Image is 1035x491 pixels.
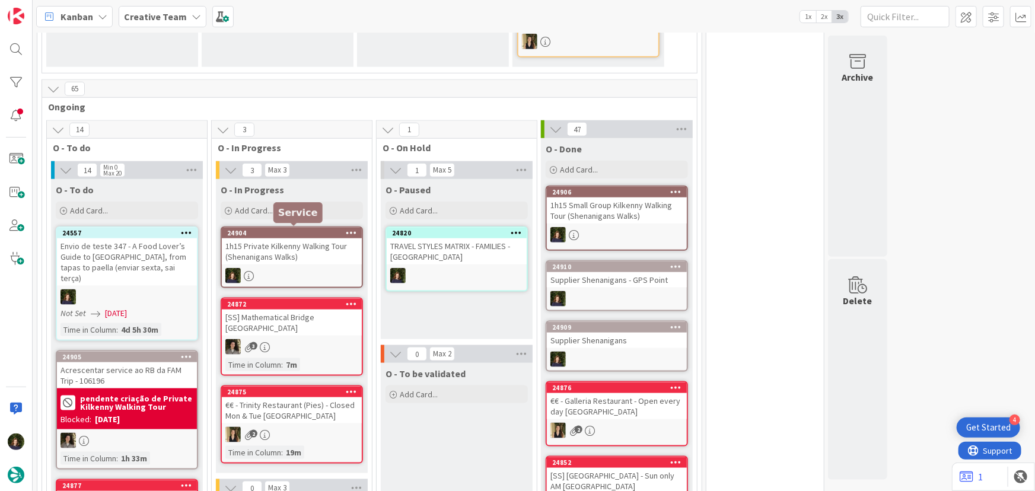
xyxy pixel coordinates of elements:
span: 3x [832,11,848,23]
span: 3 [234,123,254,137]
div: 24872[SS] Mathematical Bridge [GEOGRAPHIC_DATA] [222,299,362,336]
div: MC [57,289,197,305]
div: 24905 [57,352,197,362]
div: 24906 [552,188,687,196]
div: 24904 [222,228,362,238]
span: Add Card... [400,389,438,400]
div: 24872 [227,300,362,308]
div: 24910Supplier Shenanigans - GPS Point [547,262,687,288]
img: MC [550,291,566,307]
div: MC [547,291,687,307]
div: 24904 [227,229,362,237]
a: 1 [960,470,983,484]
span: 65 [65,82,85,96]
span: : [116,323,118,336]
div: Max 3 [268,167,286,173]
div: 4 [1009,415,1020,425]
div: 24852 [547,457,687,468]
div: 24906 [547,187,687,197]
div: 24557 [57,228,197,238]
span: 2 [575,426,582,433]
div: 24910 [547,262,687,272]
div: Open Get Started checklist, remaining modules: 4 [957,417,1020,438]
img: MS [225,339,241,355]
span: 2 [250,430,257,438]
span: : [281,358,283,371]
img: Visit kanbanzone.com [8,8,24,24]
div: 24909 [547,322,687,333]
span: 47 [567,122,587,136]
span: O - In Progress [218,142,357,154]
div: MS [57,433,197,448]
b: pendente criação de Private Kilkenny Walking Tour [80,394,193,411]
div: MC [387,268,527,283]
div: 249041h15 Private Kilkenny Walking Tour (Shenanigans Walks) [222,228,362,264]
span: : [281,446,283,459]
div: 1h 33m [118,452,150,465]
img: MS [60,433,76,448]
span: 14 [77,163,97,177]
span: 3 [242,163,262,177]
span: 2x [816,11,832,23]
div: TRAVEL STYLES MATRIX - FAMILIES - [GEOGRAPHIC_DATA] [387,238,527,264]
div: 24872 [222,299,362,310]
div: 24905 [62,353,197,361]
img: SP [225,427,241,442]
div: 24875€€ - Trinity Restaurant (Pies) - Closed Mon & Tue [GEOGRAPHIC_DATA] [222,387,362,423]
span: O - On Hold [383,142,522,154]
div: [DATE] [95,413,120,426]
div: Time in Column [60,323,116,336]
div: [SS] Mathematical Bridge [GEOGRAPHIC_DATA] [222,310,362,336]
span: O - Done [546,143,582,155]
span: O - Paused [386,184,431,196]
div: MC [547,227,687,243]
div: 24875 [227,388,362,396]
i: Not Set [60,308,86,318]
div: Time in Column [225,358,281,371]
div: 24557 [62,229,197,237]
div: Supplier Shenanigans [547,333,687,348]
span: 1 [399,123,419,137]
div: 1h15 Small Group Kilkenny Walking Tour (Shenanigans Walks) [547,197,687,224]
div: Archive [842,70,874,84]
img: MC [550,227,566,243]
div: €€ - Galleria Restaurant - Open every day [GEOGRAPHIC_DATA] [547,393,687,419]
div: 1h15 Private Kilkenny Walking Tour (Shenanigans Walks) [222,238,362,264]
span: 14 [69,123,90,137]
div: 24876€€ - Galleria Restaurant - Open every day [GEOGRAPHIC_DATA] [547,382,687,419]
div: 24909 [552,323,687,331]
img: MC [60,289,76,305]
div: 24875 [222,387,362,397]
span: O - To do [53,142,192,154]
span: O - In Progress [221,184,284,196]
div: 24820 [387,228,527,238]
div: 19m [283,446,304,459]
span: O - To be validated [386,368,466,380]
img: SP [522,34,537,49]
div: Min 0 [103,164,117,170]
div: 24877 [57,480,197,491]
span: Add Card... [560,164,598,175]
img: MC [550,352,566,367]
div: SP [518,34,658,49]
div: 24905Acrescentar service ao RB da FAM Trip - 106196 [57,352,197,388]
div: Blocked: [60,413,91,426]
span: [DATE] [105,307,127,320]
span: O - To do [56,184,94,196]
div: 24876 [552,384,687,392]
img: avatar [8,467,24,483]
div: SP [222,427,362,442]
div: 249061h15 Small Group Kilkenny Walking Tour (Shenanigans Walks) [547,187,687,224]
div: Max 3 [268,485,286,491]
span: Support [25,2,54,16]
div: 24820TRAVEL STYLES MATRIX - FAMILIES - [GEOGRAPHIC_DATA] [387,228,527,264]
div: 24909Supplier Shenanigans [547,322,687,348]
span: Ongoing [48,101,682,113]
div: 4d 5h 30m [118,323,161,336]
div: MS [222,339,362,355]
img: MC [225,268,241,283]
h5: Service [278,207,318,218]
div: 24877 [62,482,197,490]
div: Max 2 [433,351,451,357]
div: 24852 [552,458,687,467]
